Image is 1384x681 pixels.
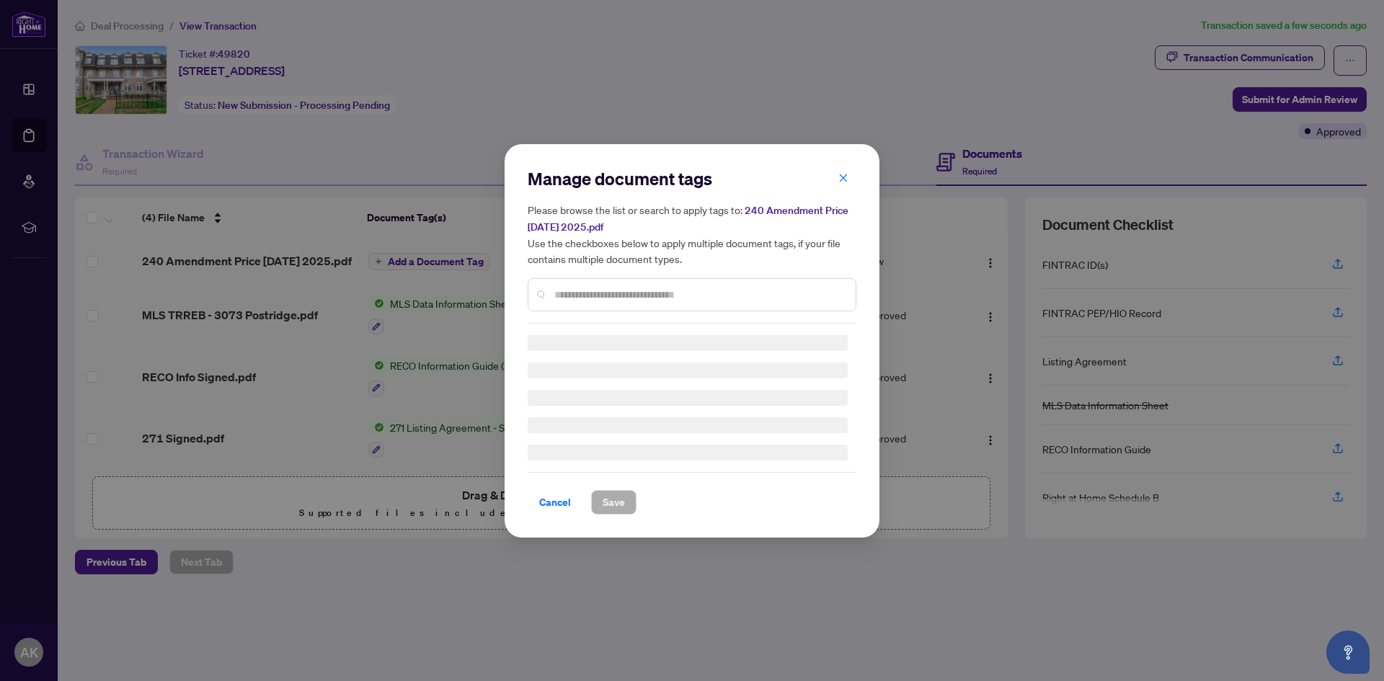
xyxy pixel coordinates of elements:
[838,172,848,182] span: close
[528,490,582,515] button: Cancel
[591,490,636,515] button: Save
[528,167,856,190] h2: Manage document tags
[528,204,848,233] span: 240 Amendment Price [DATE] 2025.pdf
[528,202,856,267] h5: Please browse the list or search to apply tags to: Use the checkboxes below to apply multiple doc...
[539,491,571,514] span: Cancel
[1326,631,1370,674] button: Open asap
